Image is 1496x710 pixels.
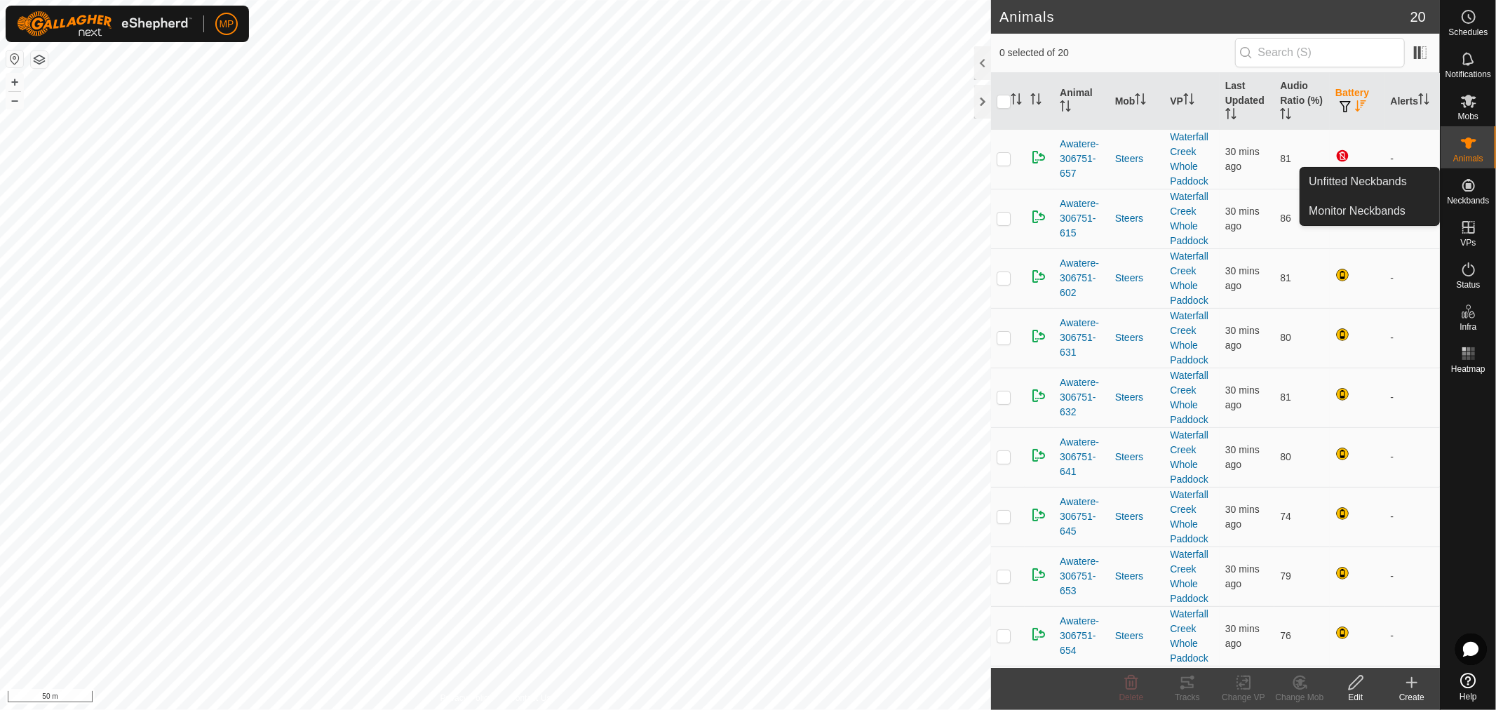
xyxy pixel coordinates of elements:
a: Waterfall Creek Whole Paddock [1170,370,1208,425]
span: Awatere-306751-654 [1060,614,1104,658]
td: - [1384,547,1440,606]
button: – [6,92,23,109]
a: Waterfall Creek Whole Paddock [1170,608,1208,664]
th: Audio Ratio (%) [1274,73,1330,130]
span: Awatere-306751-641 [1060,435,1104,479]
div: Steers [1115,629,1159,643]
p-sorticon: Activate to sort [1418,95,1429,107]
span: Awatere-306751-645 [1060,495,1104,539]
p-sorticon: Activate to sort [1225,110,1236,121]
span: 15 Aug 2025, 6:03 pm [1225,444,1260,470]
span: 15 Aug 2025, 6:03 pm [1225,325,1260,351]
span: Delete [1119,692,1144,702]
span: Schedules [1448,28,1488,36]
span: 15 Aug 2025, 6:03 pm [1225,265,1260,291]
span: MP [220,17,234,32]
span: Unfitted Neckbands [1309,173,1407,190]
p-sorticon: Activate to sort [1060,102,1071,114]
td: - [1384,129,1440,189]
h2: Animals [999,8,1410,25]
td: - [1384,368,1440,427]
p-sorticon: Activate to sort [1135,95,1146,107]
span: Awatere-306751-657 [1060,137,1104,181]
p-sorticon: Activate to sort [1280,110,1291,121]
a: Waterfall Creek Whole Paddock [1170,429,1208,485]
img: returning on [1030,149,1047,166]
span: 0 selected of 20 [999,46,1235,60]
span: 15 Aug 2025, 6:03 pm [1225,623,1260,649]
a: Privacy Policy [440,692,493,704]
span: 15 Aug 2025, 6:03 pm [1225,504,1260,530]
span: Monitor Neckbands [1309,203,1406,220]
span: 74 [1280,511,1291,522]
td: - [1384,427,1440,487]
span: Notifications [1446,70,1491,79]
span: 80 [1280,451,1291,462]
button: Map Layers [31,51,48,68]
img: returning on [1030,507,1047,523]
span: Neckbands [1447,196,1489,205]
div: Steers [1115,152,1159,166]
img: returning on [1030,447,1047,464]
th: Animal [1054,73,1110,130]
p-sorticon: Activate to sort [1355,102,1366,114]
span: 15 Aug 2025, 6:03 pm [1225,206,1260,232]
a: Help [1441,667,1496,706]
th: Last Updated [1220,73,1275,130]
th: Mob [1110,73,1165,130]
td: - [1384,606,1440,666]
a: Waterfall Creek Whole Paddock [1170,191,1208,246]
div: Steers [1115,569,1159,584]
td: - [1384,308,1440,368]
span: 81 [1280,391,1291,403]
span: Status [1456,281,1480,289]
a: Contact Us [509,692,551,704]
span: Heatmap [1451,365,1485,373]
span: Awatere-306751-653 [1060,554,1104,598]
span: VPs [1460,239,1476,247]
span: Mobs [1458,112,1478,121]
div: Create [1384,691,1440,704]
span: Help [1460,692,1477,701]
div: Steers [1115,271,1159,286]
a: Waterfall Creek Whole Paddock [1170,549,1208,604]
span: Awatere-306751-602 [1060,256,1104,300]
td: - [1384,487,1440,547]
div: Change VP [1215,691,1272,704]
div: Tracks [1159,691,1215,704]
span: Infra [1460,323,1476,331]
span: Awatere-306751-615 [1060,196,1104,241]
img: returning on [1030,268,1047,285]
th: Alerts [1384,73,1440,130]
button: Reset Map [6,51,23,67]
a: Waterfall Creek Whole Paddock [1170,131,1208,187]
img: Gallagher Logo [17,11,192,36]
a: Waterfall Creek Whole Paddock [1170,489,1208,544]
span: Awatere-306751-632 [1060,375,1104,420]
button: + [6,74,23,91]
div: Steers [1115,390,1159,405]
span: 86 [1280,213,1291,224]
a: Unfitted Neckbands [1300,168,1439,196]
a: Waterfall Creek Whole Paddock [1170,310,1208,366]
span: 81 [1280,153,1291,164]
span: 20 [1410,6,1426,27]
div: Change Mob [1272,691,1328,704]
div: Steers [1115,211,1159,226]
span: 79 [1280,570,1291,582]
div: Steers [1115,509,1159,524]
p-sorticon: Activate to sort [1030,95,1042,107]
img: returning on [1030,208,1047,225]
input: Search (S) [1235,38,1405,67]
img: returning on [1030,328,1047,344]
div: Edit [1328,691,1384,704]
img: returning on [1030,626,1047,643]
span: Awatere-306751-631 [1060,316,1104,360]
div: Steers [1115,450,1159,464]
a: Monitor Neckbands [1300,197,1439,225]
th: Battery [1330,73,1385,130]
span: Animals [1453,154,1483,163]
span: 76 [1280,630,1291,641]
